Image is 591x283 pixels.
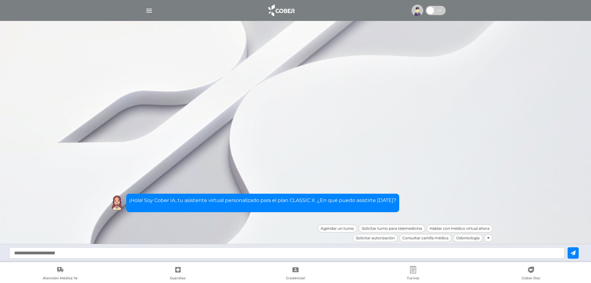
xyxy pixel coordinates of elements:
div: Agendar un turno [318,224,357,232]
span: Guardias [170,276,186,281]
a: Atención Médica Ya [1,266,119,282]
div: Hablar con médico virtual ahora [427,224,492,232]
p: ¡Hola! Soy Cober IA, tu asistente virtual personalizado para el plan CLASSIC X. ¿En qué puedo asi... [129,197,396,204]
a: Cober Doc [472,266,590,282]
span: Turnos [407,276,419,281]
img: logo_cober_home-white.png [265,3,297,18]
span: Credencial [286,276,305,281]
a: Guardias [119,266,236,282]
img: profile-placeholder.svg [412,5,423,16]
div: Solicitar turno para telemedicina [359,224,425,232]
img: Cober_menu-lines-white.svg [145,7,153,14]
div: Consultar cartilla médica [399,234,452,242]
div: Odontología [453,234,483,242]
span: Cober Doc [522,276,540,281]
a: Credencial [237,266,354,282]
a: Turnos [354,266,472,282]
div: Solicitar autorización [353,234,398,242]
span: Atención Médica Ya [43,276,78,281]
img: Cober IA [109,195,125,211]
